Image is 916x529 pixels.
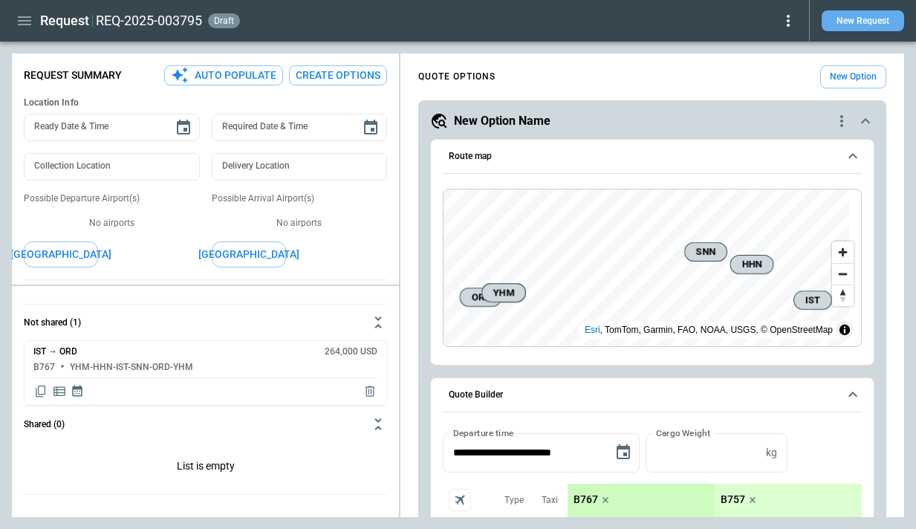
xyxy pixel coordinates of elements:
button: Zoom out [832,263,854,285]
div: Not shared (1) [24,442,387,494]
h5: New Option Name [454,113,550,129]
button: Reset bearing to north [832,285,854,306]
p: Taxi [542,494,558,507]
p: No airports [24,217,200,230]
button: [GEOGRAPHIC_DATA] [212,241,286,267]
p: B767 [574,493,598,506]
span: YHM [488,285,519,300]
button: Not shared (1) [24,305,387,340]
button: New Request [822,10,904,31]
button: New Option [820,65,886,88]
span: IST [800,293,825,308]
button: Route map [443,140,862,174]
span: Delete quote [363,384,377,399]
button: Choose date [356,113,386,143]
button: Auto Populate [164,65,283,85]
a: Esri [585,325,600,335]
button: Choose date [169,113,198,143]
h6: YHM-HHN-IST-SNN-ORD-YHM [70,363,193,372]
p: B757 [721,493,745,506]
h2: REQ-2025-003795 [96,12,202,30]
p: Request Summary [24,69,122,82]
p: No airports [212,217,388,230]
label: Cargo Weight [656,426,710,439]
button: Quote Builder [443,378,862,412]
h6: 264,000 USD [325,347,377,357]
button: Create Options [289,65,387,85]
span: HHN [737,257,767,272]
p: List is empty [24,442,387,494]
h4: QUOTE OPTIONS [418,74,496,80]
label: Departure time [453,426,514,439]
span: Display detailed quote content [52,384,67,399]
h6: Shared (0) [24,420,65,429]
div: , TomTom, Garmin, FAO, NOAA, USGS, © OpenStreetMap [585,322,833,337]
p: Possible Departure Airport(s) [24,192,200,205]
h6: Quote Builder [449,390,503,400]
h6: Not shared (1) [24,318,81,328]
span: ORD [467,290,496,305]
summary: Toggle attribution [836,321,854,339]
h1: Request [40,12,89,30]
button: Zoom in [832,241,854,263]
p: Possible Arrival Airport(s) [212,192,388,205]
button: Choose date, selected date is Sep 12, 2025 [608,438,638,467]
span: SNN [691,244,721,259]
button: Shared (0) [24,406,387,442]
p: Type [504,494,524,507]
h6: B767 [33,363,55,372]
div: Not shared (1) [24,340,387,406]
h6: IST → ORD [33,347,77,357]
div: Route map [443,189,862,348]
div: quote-option-actions [833,112,851,130]
h6: Location Info [24,97,387,108]
span: Display quote schedule [71,384,84,399]
h6: Route map [449,152,492,161]
canvas: Map [444,189,850,347]
span: Copy quote content [33,384,48,399]
button: New Option Namequote-option-actions [430,112,874,130]
button: [GEOGRAPHIC_DATA] [24,241,98,267]
span: draft [211,16,237,26]
span: Aircraft selection [449,489,471,511]
p: kg [766,447,777,459]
